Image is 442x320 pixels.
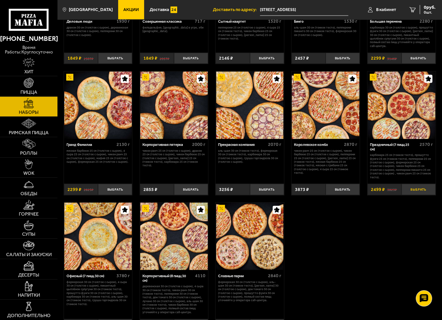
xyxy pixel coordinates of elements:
[7,313,51,318] span: Дополнительно
[150,7,169,12] span: Доставка
[195,18,205,24] span: 717 г
[192,142,205,147] span: 2000 г
[67,19,115,24] div: Деловые люди
[195,273,205,279] span: 4110
[64,203,132,270] img: Офисный (7 пицц 30 см)
[294,149,357,174] p: Чикен Ранч 25 см (толстое с сыром), Чикен Барбекю 25 см (толстое с сыром), Пепперони 25 см (толст...
[370,19,418,24] div: Большая перемена
[218,26,281,40] p: Пепперони 25 см (толстое с сыром), 4 сыра 25 см (тонкое тесто), Чикен Барбекю 25 см (толстое с сы...
[18,293,40,298] span: Напитки
[23,171,34,176] span: WOK
[387,187,397,192] s: 3823 ₽
[123,7,139,12] span: Акции
[67,280,130,306] p: Фермерская 30 см (толстое с сыром), 4 сыра 30 см (толстое с сыром), Пикантный цыплёнок сулугуни 3...
[24,69,33,74] span: Хит
[6,252,52,257] span: Салаты и закуски
[295,187,309,192] span: 3873 ₽
[260,4,348,16] span: проспект Народного Ополчения, 10
[174,53,208,64] button: Выбрать
[140,203,208,270] img: Корпоративный (8 пицц 30 см)
[260,4,348,16] input: Ваш адрес доставки
[142,274,194,283] div: Корпоративный (8 пицц 30 см)
[344,142,357,147] span: 2870 г
[216,72,284,139] img: Прекрасная компания
[371,56,385,61] span: 2299 ₽
[268,273,281,279] span: 2840 г
[370,74,376,81] img: Акционный
[268,142,281,147] span: 2070 г
[142,74,149,81] img: Акционный
[64,72,132,139] img: Гранд Фамилиа
[20,191,37,196] span: Обеды
[218,280,281,302] p: Фермерская 30 см (толстое с сыром), Аль-Шам 30 см (тонкое тесто), [PERSON_NAME] 30 см (толстое с ...
[376,7,396,12] span: В кабинет
[370,143,418,151] div: Праздничный (7 пицц 25 см)
[68,187,81,192] span: 2299 ₽
[370,153,433,179] p: Карбонара 25 см (тонкое тесто), Прошутто Фунги 25 см (тонкое тесто), Пепперони 25 см (толстое с с...
[19,110,39,115] span: Наборы
[9,130,49,135] span: Римская пицца
[420,18,433,24] span: 2280 г
[218,149,281,163] p: Аль-Шам 30 см (тонкое тесто), Фермерская 30 см (тонкое тесто), Карбонара 30 см (толстое с сыром),...
[420,142,433,147] span: 2570 г
[19,212,39,217] span: Горячее
[67,26,130,37] p: Дракон 30 см (толстое с сыром), Деревенская 30 см (толстое с сыром), Пепперони 30 см (толстое с с...
[98,53,132,64] button: Выбрать
[140,72,208,139] a: АкционныйКорпоративная пятерка
[268,18,281,24] span: 1520 г
[67,149,130,163] p: Мясная Барбекю 25 см (толстое с сыром), 4 сыра 25 см (толстое с сыром), Чикен Ранч 25 см (толстое...
[64,72,132,139] a: АкционныйГранд Фамилиа
[368,72,435,139] img: Праздничный (7 пицц 25 см)
[218,74,225,81] img: Акционный
[325,53,360,64] button: Выбрать
[215,72,284,139] a: АкционныйПрекрасная компания
[117,273,130,279] span: 3780 г
[250,53,284,64] button: Выбрать
[387,56,397,61] s: 3146 ₽
[117,142,130,147] span: 2130 г
[294,143,342,147] div: Королевское комбо
[218,143,266,147] div: Прекрасная компания
[250,184,284,195] button: Выбрать
[67,143,115,147] div: Гранд Фамилиа
[215,203,284,270] a: АкционныйСлавные парни
[367,72,436,139] a: АкционныйПраздничный (7 пицц 25 см)
[117,18,130,24] span: 1930 г
[160,56,169,61] s: 2057 ₽
[291,72,360,139] a: АкционныйКоролевское комбо
[174,184,208,195] button: Выбрать
[219,187,233,192] span: 3256 ₽
[84,56,93,61] s: 2507 ₽
[64,203,132,270] a: АкционныйОфисный (7 пицц 30 см)
[20,151,37,156] span: Роллы
[294,74,301,81] img: Акционный
[142,149,206,167] p: Чикен Ранч 25 см (толстое с сыром), Дракон 25 см (толстое с сыром), Чикен Барбекю 25 см (толстое ...
[22,232,35,237] span: Супы
[218,19,266,24] div: Сытный квартет
[325,184,360,195] button: Выбрать
[140,203,208,270] a: АкционныйКорпоративный (8 пицц 30 см)
[66,74,73,81] img: Акционный
[170,6,177,13] img: 15daf4d41897b9f0e9f617042186c801.svg
[67,274,115,279] div: Офисный (7 пицц 30 см)
[401,184,436,195] button: Выбрать
[213,7,260,12] span: Доставить по адресу:
[68,56,81,61] span: 1849 ₽
[424,10,436,14] span: 0 шт.
[98,184,132,195] button: Выбрать
[371,187,385,192] span: 2499 ₽
[143,187,157,192] span: 2855 ₽
[401,53,436,64] button: Выбрать
[69,7,113,12] span: [GEOGRAPHIC_DATA]
[142,284,206,314] p: Деревенская 30 см (толстое с сыром), 4 сыра 30 см (тонкое тесто), Чикен Ранч 30 см (тонкое тесто)...
[142,26,206,33] p: Филадельфия, [GEOGRAPHIC_DATA] в угре, Эби [GEOGRAPHIC_DATA].
[295,56,309,61] span: 2457 ₽
[20,90,37,95] span: Пицца
[142,143,191,147] div: Корпоративная пятерка
[292,72,359,139] img: Королевское комбо
[370,26,433,48] p: Карбонара 30 см (толстое с сыром), Прошутто Фунги 30 см (толстое с сыром), [PERSON_NAME] 30 см (т...
[216,203,284,270] img: Славные парни
[294,19,342,24] div: Бинго
[18,273,39,278] span: Десерты
[424,5,436,10] span: 0 руб.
